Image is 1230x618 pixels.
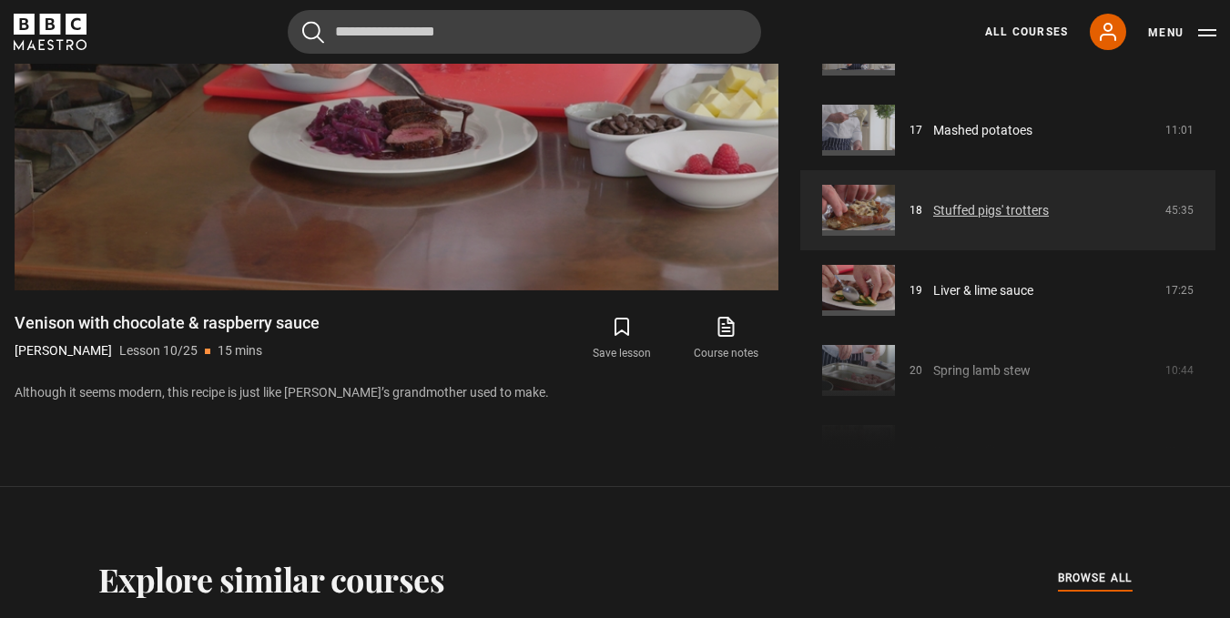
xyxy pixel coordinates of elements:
p: 15 mins [218,341,262,360]
span: browse all [1058,569,1133,587]
button: Save lesson [570,312,674,365]
a: All Courses [985,24,1068,40]
a: Mashed potatoes [933,121,1032,140]
p: Lesson 10/25 [119,341,198,360]
a: Stuffed pigs' trotters [933,201,1049,220]
svg: BBC Maestro [14,14,86,50]
button: Toggle navigation [1148,24,1216,42]
a: Course notes [675,312,778,365]
p: Although it seems modern, this recipe is just like [PERSON_NAME]’s grandmother used to make. [15,383,778,402]
a: Liver & lime sauce [933,281,1033,300]
h1: Venison with chocolate & raspberry sauce [15,312,320,334]
a: browse all [1058,569,1133,589]
h2: Explore similar courses [98,560,445,598]
button: Submit the search query [302,21,324,44]
p: [PERSON_NAME] [15,341,112,360]
input: Search [288,10,761,54]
